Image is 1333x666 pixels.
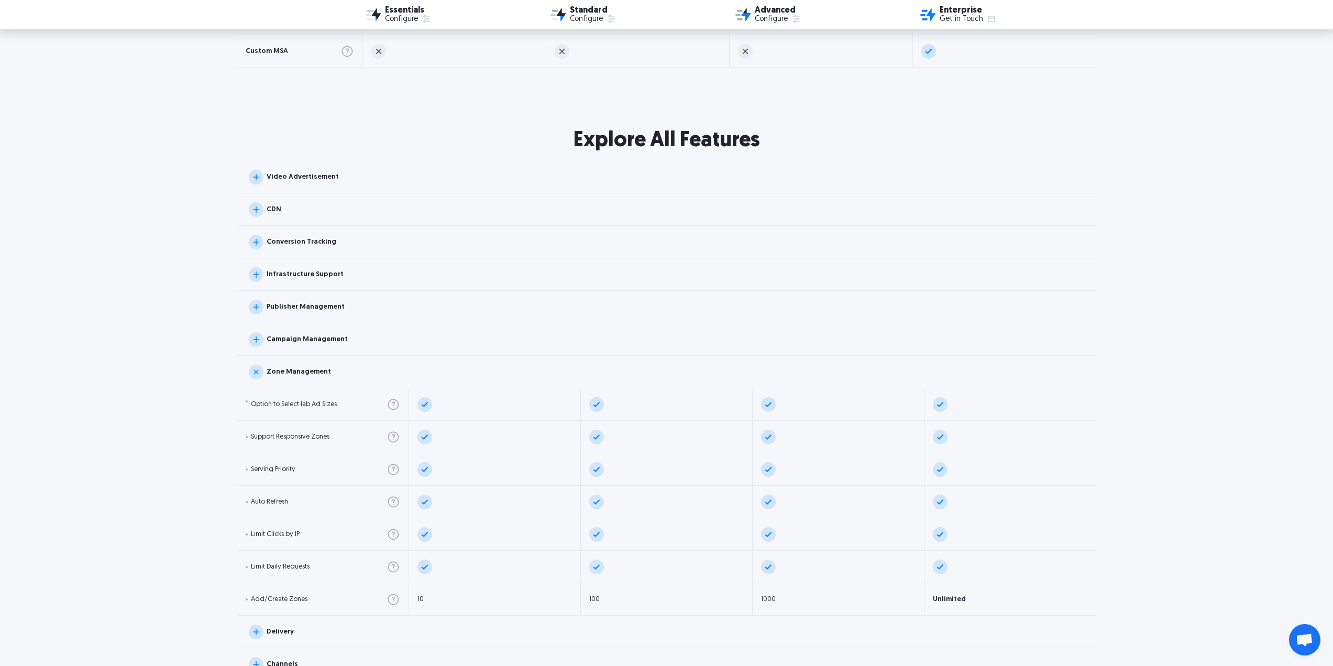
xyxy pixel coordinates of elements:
div: Auto Refresh [251,498,288,505]
div: CDN [267,206,281,213]
div: Configure [385,16,418,23]
a: Configure [570,15,616,24]
div: Standard [570,6,616,15]
div: Conversion Tracking [267,238,336,245]
div: Advanced [755,6,801,15]
div: Custom MSA [246,48,288,54]
div: Configure [570,16,603,23]
div: Publisher Management [267,303,345,310]
div: Limit Clicks by IP [251,531,300,538]
a: Get in Touch [940,15,997,24]
div: Unlimited [933,596,966,603]
div: Video Advertisement [267,173,339,180]
a: Configure [385,15,432,24]
div: Open chat [1289,624,1320,656]
div: Infrastructure Support [267,271,344,278]
div: 1000 [761,596,776,603]
div: Add/Create Zones [251,596,307,603]
div: Enterprise [940,6,997,15]
div: Delivery [267,628,294,635]
div: Zone Management [267,368,331,375]
a: Configure [755,15,801,24]
div: 10 [417,596,424,603]
div: Campaign Management [267,336,348,343]
div: Essentials [385,6,432,15]
div: 100 [589,596,600,603]
div: Get in Touch [940,16,983,23]
div: Serving Priority [251,466,295,473]
div: Option to Select Iab Ad Sizes [251,401,337,408]
div: Configure [755,16,788,23]
div: Support Responsive Zones [251,433,329,440]
div: Limit Daily Requests [251,563,310,570]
